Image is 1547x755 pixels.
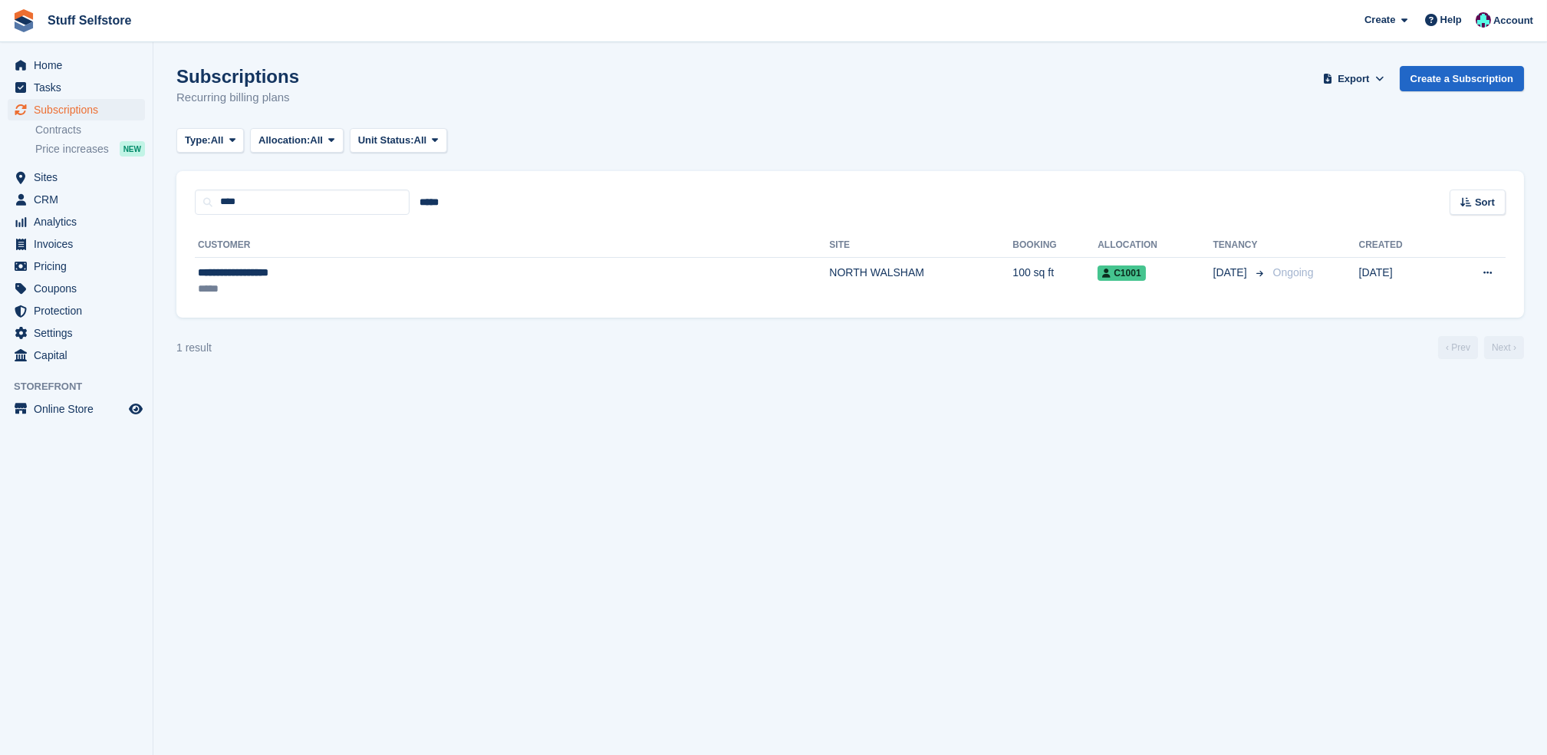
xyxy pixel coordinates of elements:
[34,166,126,188] span: Sites
[350,128,447,153] button: Unit Status: All
[35,140,145,157] a: Price increases NEW
[1364,12,1395,28] span: Create
[14,379,153,394] span: Storefront
[258,133,310,148] span: Allocation:
[127,400,145,418] a: Preview store
[829,257,1012,305] td: NORTH WALSHAM
[8,77,145,98] a: menu
[8,211,145,232] a: menu
[8,233,145,255] a: menu
[34,54,126,76] span: Home
[1213,233,1267,258] th: Tenancy
[176,89,299,107] p: Recurring billing plans
[8,300,145,321] a: menu
[1493,13,1533,28] span: Account
[8,345,145,366] a: menu
[120,141,145,157] div: NEW
[1475,195,1495,210] span: Sort
[35,123,145,137] a: Contracts
[1012,257,1098,305] td: 100 sq ft
[34,300,126,321] span: Protection
[1320,66,1387,91] button: Export
[195,233,829,258] th: Customer
[185,133,211,148] span: Type:
[1359,233,1443,258] th: Created
[8,322,145,344] a: menu
[1476,12,1491,28] img: Simon Gardner
[1359,257,1443,305] td: [DATE]
[1213,265,1250,281] span: [DATE]
[35,142,109,157] span: Price increases
[1400,66,1524,91] a: Create a Subscription
[358,133,414,148] span: Unit Status:
[250,128,344,153] button: Allocation: All
[8,166,145,188] a: menu
[34,345,126,366] span: Capital
[8,256,145,277] a: menu
[12,9,35,32] img: stora-icon-8386f47178a22dfd0bd8f6a31ec36ba5ce8667c1dd55bd0f319d3a0aa187defe.svg
[8,99,145,120] a: menu
[1338,71,1369,87] span: Export
[1273,266,1314,279] span: Ongoing
[176,128,244,153] button: Type: All
[1098,265,1145,281] span: C1001
[34,211,126,232] span: Analytics
[34,398,126,420] span: Online Store
[1438,336,1478,359] a: Previous
[1484,336,1524,359] a: Next
[41,8,137,33] a: Stuff Selfstore
[1098,233,1213,258] th: Allocation
[1012,233,1098,258] th: Booking
[211,133,224,148] span: All
[34,278,126,299] span: Coupons
[8,189,145,210] a: menu
[829,233,1012,258] th: Site
[34,233,126,255] span: Invoices
[34,99,126,120] span: Subscriptions
[34,77,126,98] span: Tasks
[8,278,145,299] a: menu
[8,398,145,420] a: menu
[176,66,299,87] h1: Subscriptions
[310,133,323,148] span: All
[34,189,126,210] span: CRM
[34,256,126,277] span: Pricing
[1440,12,1462,28] span: Help
[1435,336,1527,359] nav: Page
[176,340,212,356] div: 1 result
[34,322,126,344] span: Settings
[414,133,427,148] span: All
[8,54,145,76] a: menu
